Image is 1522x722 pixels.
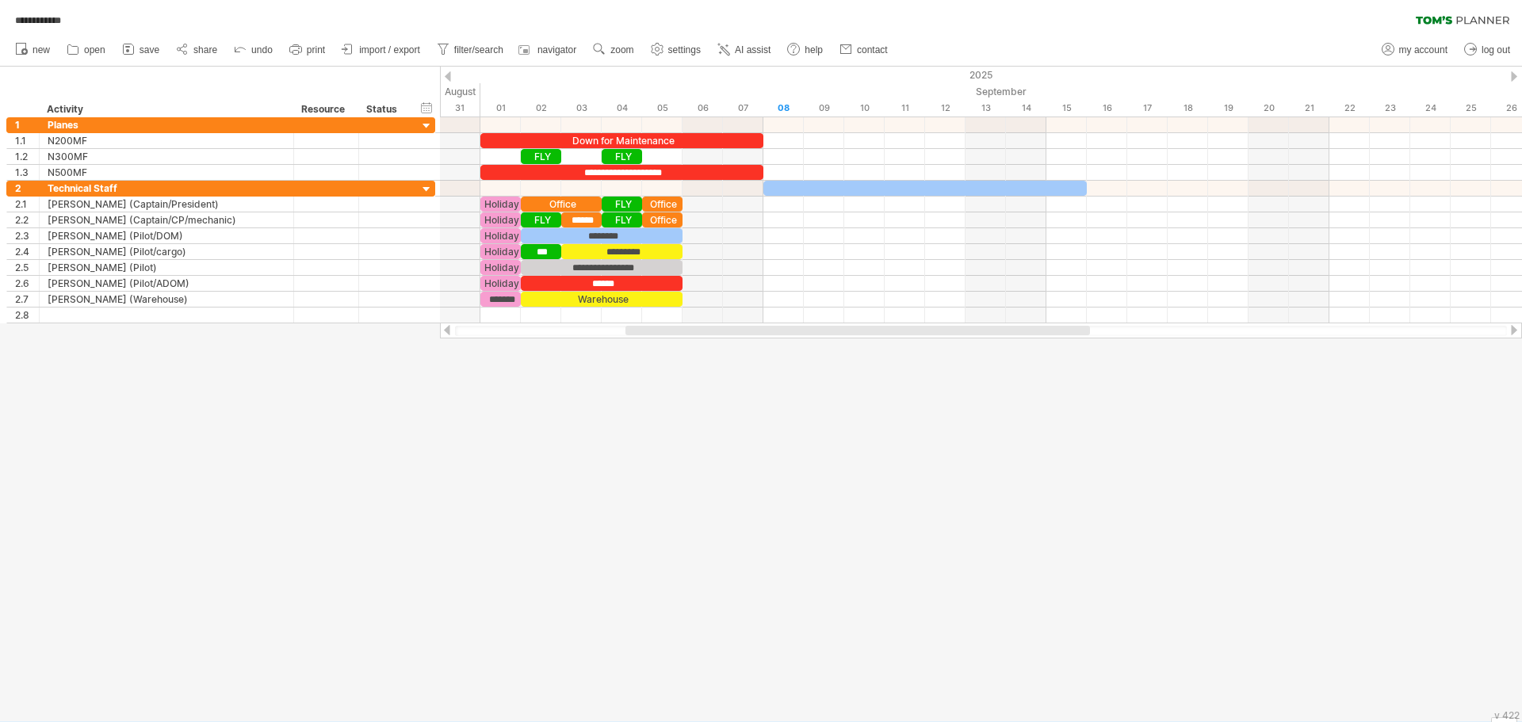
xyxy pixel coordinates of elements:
div: Technical Staff [48,181,285,196]
div: Holiday [480,212,521,227]
a: help [783,40,828,60]
div: 2.7 [15,292,39,307]
div: FLY [602,197,642,212]
a: share [172,40,222,60]
a: import / export [338,40,425,60]
span: print [307,44,325,55]
a: log out [1460,40,1515,60]
div: Saturday, 20 September 2025 [1249,100,1289,117]
div: Office [642,212,683,227]
div: Sunday, 7 September 2025 [723,100,763,117]
span: save [140,44,159,55]
span: filter/search [454,44,503,55]
div: FLY [602,212,642,227]
span: settings [668,44,701,55]
a: save [118,40,164,60]
span: zoom [610,44,633,55]
span: help [805,44,823,55]
div: Office [521,197,602,212]
div: Monday, 22 September 2025 [1329,100,1370,117]
div: [PERSON_NAME] (Captain/CP/mechanic) [48,212,285,227]
a: new [11,40,55,60]
div: Thursday, 18 September 2025 [1168,100,1208,117]
div: Tuesday, 2 September 2025 [521,100,561,117]
div: Thursday, 11 September 2025 [885,100,925,117]
div: [PERSON_NAME] (Captain/President) [48,197,285,212]
div: Tuesday, 23 September 2025 [1370,100,1410,117]
div: 2.8 [15,308,39,323]
div: [PERSON_NAME] (Pilot/DOM) [48,228,285,243]
span: contact [857,44,888,55]
div: v 422 [1494,709,1520,721]
div: Thursday, 4 September 2025 [602,100,642,117]
div: Saturday, 13 September 2025 [966,100,1006,117]
div: Wednesday, 17 September 2025 [1127,100,1168,117]
a: my account [1378,40,1452,60]
div: Status [366,101,401,117]
div: Show Legend [1491,717,1517,722]
div: Wednesday, 24 September 2025 [1410,100,1451,117]
span: new [33,44,50,55]
div: Saturday, 6 September 2025 [683,100,723,117]
div: 2.4 [15,244,39,259]
div: Wednesday, 3 September 2025 [561,100,602,117]
a: open [63,40,110,60]
span: share [193,44,217,55]
div: Tuesday, 9 September 2025 [804,100,844,117]
a: zoom [589,40,638,60]
div: 2 [15,181,39,196]
div: Planes [48,117,285,132]
div: [PERSON_NAME] (Pilot/ADOM) [48,276,285,291]
div: Friday, 19 September 2025 [1208,100,1249,117]
a: print [285,40,330,60]
div: N200MF [48,133,285,148]
a: filter/search [433,40,508,60]
div: 1.2 [15,149,39,164]
div: Activity [47,101,285,117]
div: FLY [521,149,561,164]
div: Holiday [480,244,521,259]
div: 2.1 [15,197,39,212]
div: Warehouse [521,292,683,307]
div: 2.2 [15,212,39,227]
div: Wednesday, 10 September 2025 [844,100,885,117]
div: Monday, 15 September 2025 [1046,100,1087,117]
div: Holiday [480,260,521,275]
div: 1 [15,117,39,132]
div: Tuesday, 16 September 2025 [1087,100,1127,117]
div: Sunday, 14 September 2025 [1006,100,1046,117]
a: navigator [516,40,581,60]
div: Holiday [480,276,521,291]
div: 2.6 [15,276,39,291]
div: Monday, 8 September 2025 [763,100,804,117]
a: settings [647,40,706,60]
div: FLY [521,212,561,227]
a: contact [836,40,893,60]
div: [PERSON_NAME] (Warehouse) [48,292,285,307]
div: 1.1 [15,133,39,148]
div: Sunday, 31 August 2025 [440,100,480,117]
div: Friday, 5 September 2025 [642,100,683,117]
div: Friday, 12 September 2025 [925,100,966,117]
div: 2.3 [15,228,39,243]
div: [PERSON_NAME] (Pilot) [48,260,285,275]
div: Down for Maintenance [480,133,763,148]
div: [PERSON_NAME] (Pilot/cargo) [48,244,285,259]
div: Resource [301,101,350,117]
div: Sunday, 21 September 2025 [1289,100,1329,117]
div: N500MF [48,165,285,180]
span: AI assist [735,44,771,55]
span: navigator [537,44,576,55]
span: undo [251,44,273,55]
div: Holiday [480,228,521,243]
div: 1.3 [15,165,39,180]
div: Holiday [480,197,521,212]
div: Monday, 1 September 2025 [480,100,521,117]
span: open [84,44,105,55]
span: log out [1482,44,1510,55]
div: Thursday, 25 September 2025 [1451,100,1491,117]
a: AI assist [713,40,775,60]
div: 2.5 [15,260,39,275]
a: undo [230,40,277,60]
div: Office [642,197,683,212]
